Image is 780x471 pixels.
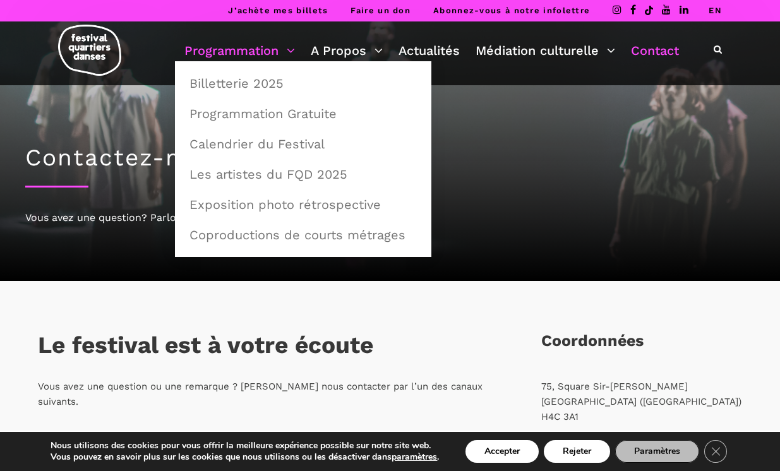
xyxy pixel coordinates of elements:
p: Vous avez une question ou une remarque ? [PERSON_NAME] nous contacter par l’un des canaux suivants. [38,379,491,409]
img: logo-fqd-med [58,25,121,76]
button: Close GDPR Cookie Banner [704,440,727,463]
a: Calendrier du Festival [182,129,424,158]
a: J’achète mes billets [228,6,328,15]
a: Exposition photo rétrospective [182,190,424,219]
a: Abonnez-vous à notre infolettre [433,6,590,15]
button: Accepter [465,440,539,463]
button: Rejeter [544,440,610,463]
a: Programmation [184,40,295,61]
p: 75, Square Sir-[PERSON_NAME] [GEOGRAPHIC_DATA] ([GEOGRAPHIC_DATA]) H4C 3A1 [541,379,742,424]
h1: Contactez-nous [25,144,755,172]
a: Médiation culturelle [476,40,615,61]
a: Contact [631,40,679,61]
button: Paramètres [615,440,699,463]
p: Vous pouvez en savoir plus sur les cookies que nous utilisons ou les désactiver dans . [51,451,439,463]
a: EN [709,6,722,15]
p: Nous utilisons des cookies pour vous offrir la meilleure expérience possible sur notre site web. [51,440,439,451]
a: Actualités [399,40,460,61]
h3: Coordonnées [541,331,644,363]
button: paramètres [392,451,437,463]
a: A Propos [311,40,383,61]
a: Billetterie 2025 [182,69,424,98]
a: Coproductions de courts métrages [182,220,424,249]
a: Les artistes du FQD 2025 [182,160,424,189]
a: Faire un don [351,6,411,15]
a: Programmation Gratuite [182,99,424,128]
div: Vous avez une question? Parlons nous ! [25,210,755,226]
h3: Le festival est à votre écoute [38,331,373,363]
